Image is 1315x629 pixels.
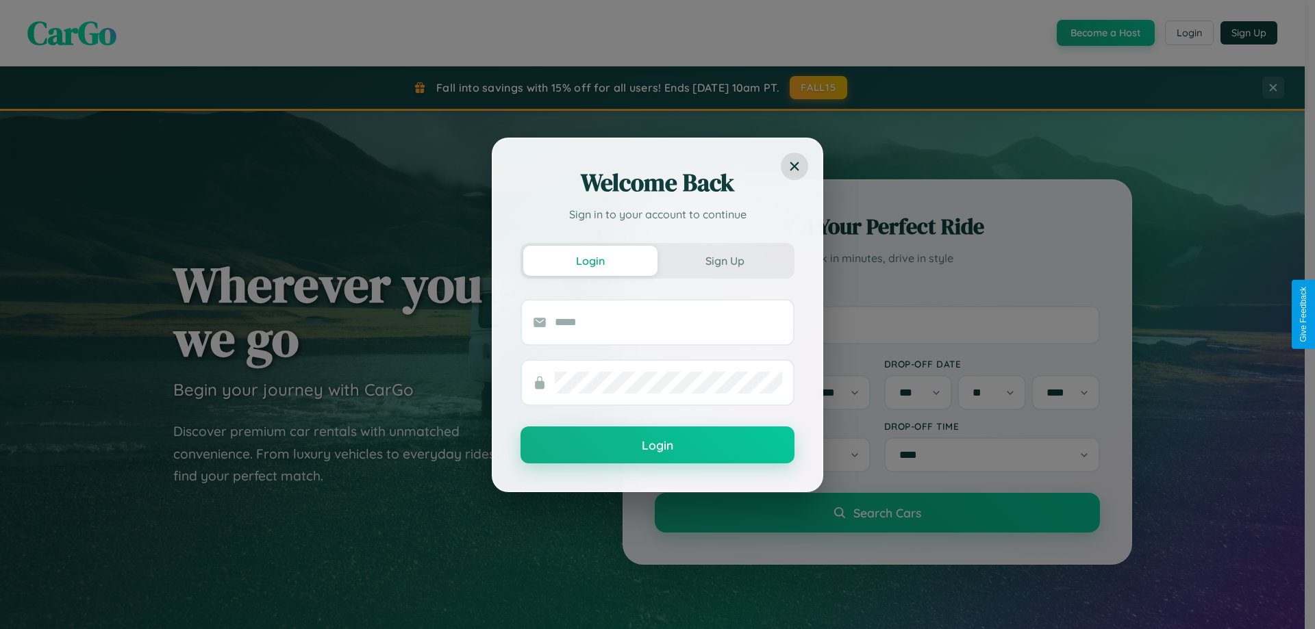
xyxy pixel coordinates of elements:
button: Login [523,246,657,276]
button: Login [521,426,794,463]
button: Sign Up [657,246,792,276]
div: Give Feedback [1299,287,1308,342]
p: Sign in to your account to continue [521,206,794,222]
h2: Welcome Back [521,166,794,199]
